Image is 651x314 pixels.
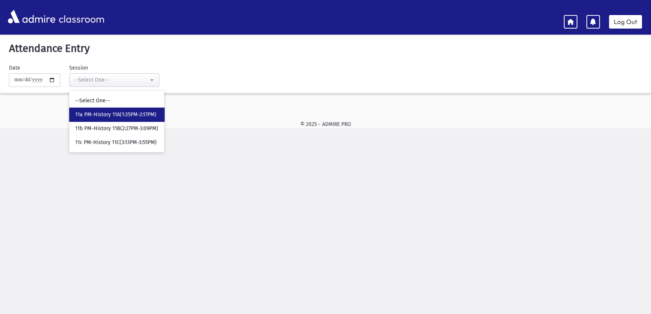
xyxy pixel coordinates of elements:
span: --Select One-- [75,97,110,105]
div: © 2025 - ADMIRE PRO [12,120,639,128]
span: 11b PM-History 11B(2:27PM-3:09PM) [75,125,158,132]
span: classroom [57,7,104,27]
a: Log Out [609,15,642,29]
button: --Select One-- [69,73,159,87]
span: 11c PM-History 11C(3:13PM-3:55PM) [75,139,157,146]
label: Session [69,64,88,72]
span: 11a PM-History 11A(1:35PM-2:17PM) [75,111,156,118]
img: AdmirePro [6,8,57,25]
label: Date [9,64,20,72]
h5: Attendance Entry [6,42,645,55]
div: --Select One-- [74,76,148,84]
